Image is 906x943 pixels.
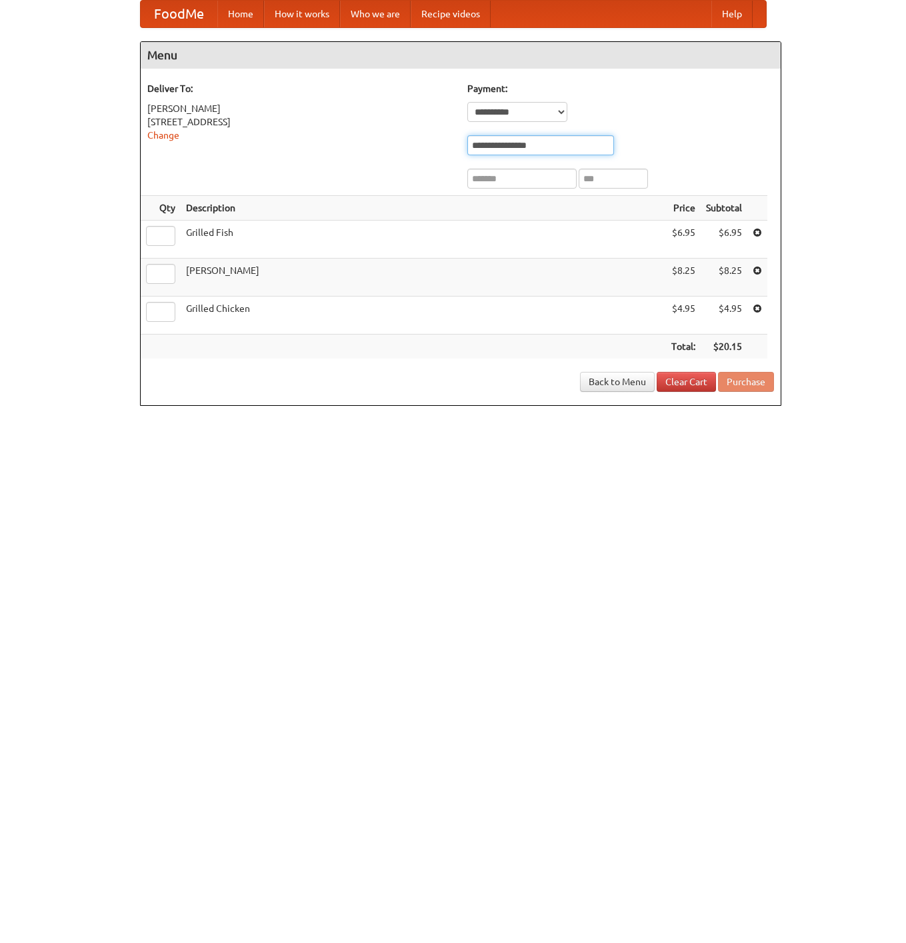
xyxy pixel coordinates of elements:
[141,1,217,27] a: FoodMe
[701,196,747,221] th: Subtotal
[147,130,179,141] a: Change
[181,221,666,259] td: Grilled Fish
[181,196,666,221] th: Description
[666,335,701,359] th: Total:
[467,82,774,95] h5: Payment:
[657,372,716,392] a: Clear Cart
[711,1,753,27] a: Help
[147,82,454,95] h5: Deliver To:
[701,297,747,335] td: $4.95
[141,196,181,221] th: Qty
[264,1,340,27] a: How it works
[181,259,666,297] td: [PERSON_NAME]
[411,1,491,27] a: Recipe videos
[701,221,747,259] td: $6.95
[718,372,774,392] button: Purchase
[701,259,747,297] td: $8.25
[181,297,666,335] td: Grilled Chicken
[147,115,454,129] div: [STREET_ADDRESS]
[580,372,655,392] a: Back to Menu
[147,102,454,115] div: [PERSON_NAME]
[141,42,781,69] h4: Menu
[666,259,701,297] td: $8.25
[666,297,701,335] td: $4.95
[666,221,701,259] td: $6.95
[217,1,264,27] a: Home
[340,1,411,27] a: Who we are
[666,196,701,221] th: Price
[701,335,747,359] th: $20.15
